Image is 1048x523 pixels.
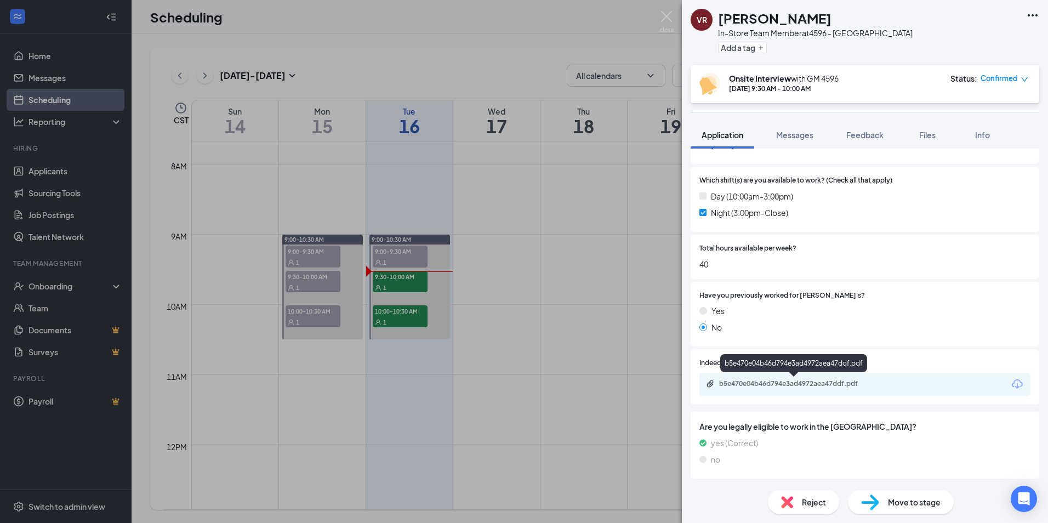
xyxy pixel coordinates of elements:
[711,437,758,449] span: yes (Correct)
[776,130,813,140] span: Messages
[702,130,743,140] span: Application
[981,73,1018,84] span: Confirmed
[1026,9,1039,22] svg: Ellipses
[699,175,892,186] span: Which shift(s) are you available to work? (Check all that apply)
[699,258,1030,270] span: 40
[1021,76,1028,83] span: down
[757,44,764,51] svg: Plus
[719,379,873,388] div: b5e470e04b46d794e3ad4972aea47ddf.pdf
[699,243,796,254] span: Total hours available per week?
[711,321,722,333] span: No
[729,73,839,84] div: with GM 4596
[919,130,936,140] span: Files
[699,420,1030,433] span: Are you legally eligible to work in the [GEOGRAPHIC_DATA]?
[711,305,725,317] span: Yes
[706,379,884,390] a: Paperclipb5e470e04b46d794e3ad4972aea47ddf.pdf
[720,354,867,372] div: b5e470e04b46d794e3ad4972aea47ddf.pdf
[699,291,865,301] span: Have you previously worked for [PERSON_NAME]'s?
[729,84,839,93] div: [DATE] 9:30 AM - 10:00 AM
[718,27,913,38] div: In-Store Team Member at 4596 - [GEOGRAPHIC_DATA]
[846,130,884,140] span: Feedback
[711,453,720,465] span: no
[706,379,715,388] svg: Paperclip
[950,73,977,84] div: Status :
[711,190,793,202] span: Day (10:00am-3:00pm)
[729,73,791,83] b: Onsite Interview
[802,496,826,508] span: Reject
[1011,486,1037,512] div: Open Intercom Messenger
[711,207,788,219] span: Night (3:00pm-Close)
[699,358,748,368] span: Indeed Resume
[697,14,707,25] div: VR
[888,496,941,508] span: Move to stage
[718,9,831,27] h1: [PERSON_NAME]
[975,130,990,140] span: Info
[718,42,767,53] button: PlusAdd a tag
[1011,378,1024,391] svg: Download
